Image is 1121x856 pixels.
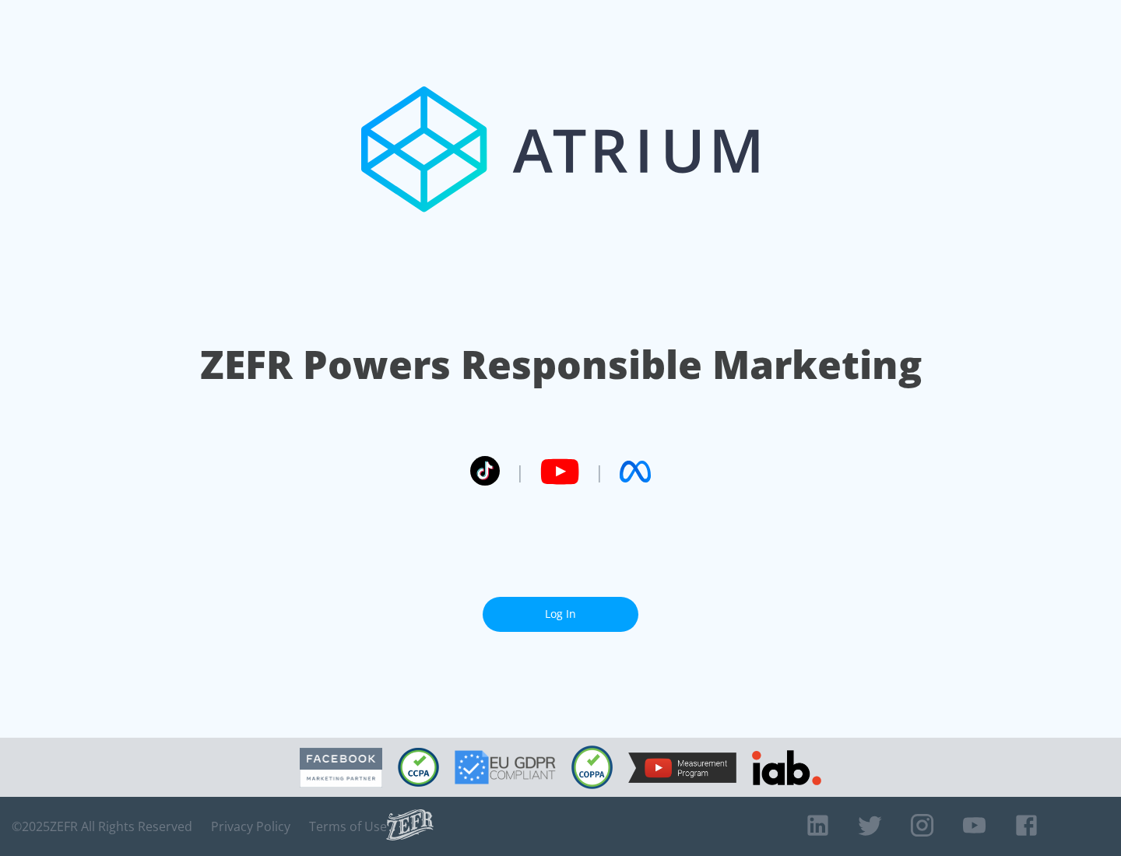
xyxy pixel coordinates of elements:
a: Log In [483,597,638,632]
span: © 2025 ZEFR All Rights Reserved [12,819,192,834]
a: Privacy Policy [211,819,290,834]
img: YouTube Measurement Program [628,753,736,783]
a: Terms of Use [309,819,387,834]
img: GDPR Compliant [455,750,556,784]
span: | [515,460,525,483]
span: | [595,460,604,483]
img: COPPA Compliant [571,745,613,789]
h1: ZEFR Powers Responsible Marketing [200,338,922,391]
img: IAB [752,750,821,785]
img: Facebook Marketing Partner [300,748,382,788]
img: CCPA Compliant [398,748,439,787]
